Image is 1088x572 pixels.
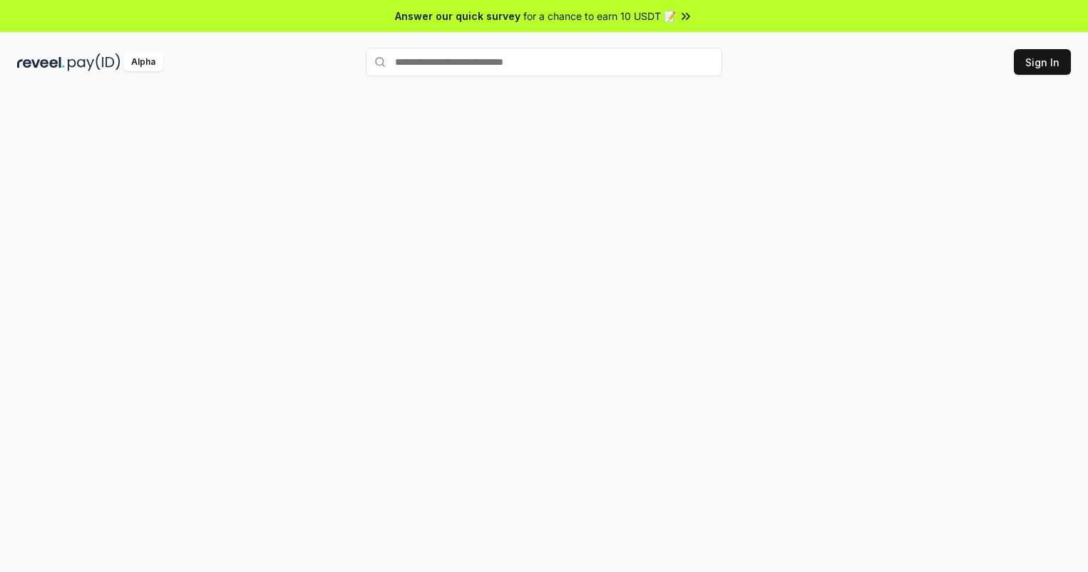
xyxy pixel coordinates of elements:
span: Answer our quick survey [395,9,520,24]
img: pay_id [68,53,120,71]
span: for a chance to earn 10 USDT 📝 [523,9,676,24]
button: Sign In [1014,49,1071,75]
img: reveel_dark [17,53,65,71]
div: Alpha [123,53,163,71]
